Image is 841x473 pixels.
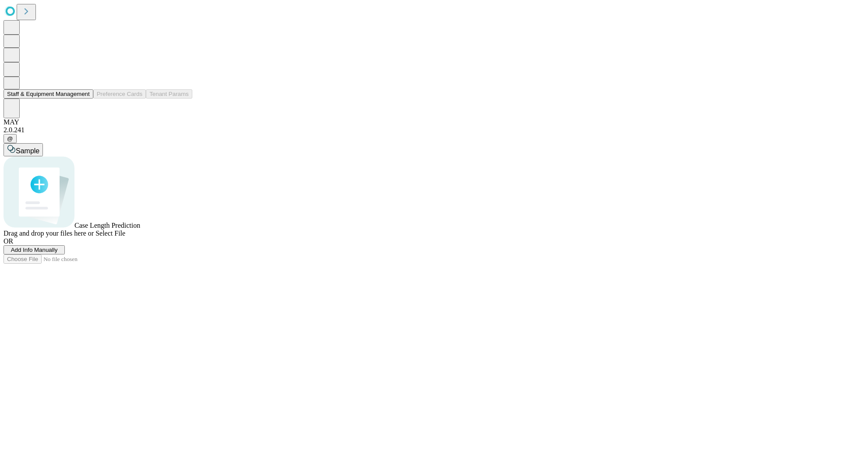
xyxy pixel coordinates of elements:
button: Staff & Equipment Management [4,89,93,99]
span: Select File [95,229,125,237]
button: Add Info Manually [4,245,65,254]
span: Case Length Prediction [74,222,140,229]
span: Drag and drop your files here or [4,229,94,237]
span: OR [4,237,13,245]
button: Preference Cards [93,89,146,99]
button: Sample [4,143,43,156]
div: MAY [4,118,837,126]
button: Tenant Params [146,89,192,99]
span: Sample [16,147,39,155]
span: @ [7,135,13,142]
div: 2.0.241 [4,126,837,134]
button: @ [4,134,17,143]
span: Add Info Manually [11,247,58,253]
